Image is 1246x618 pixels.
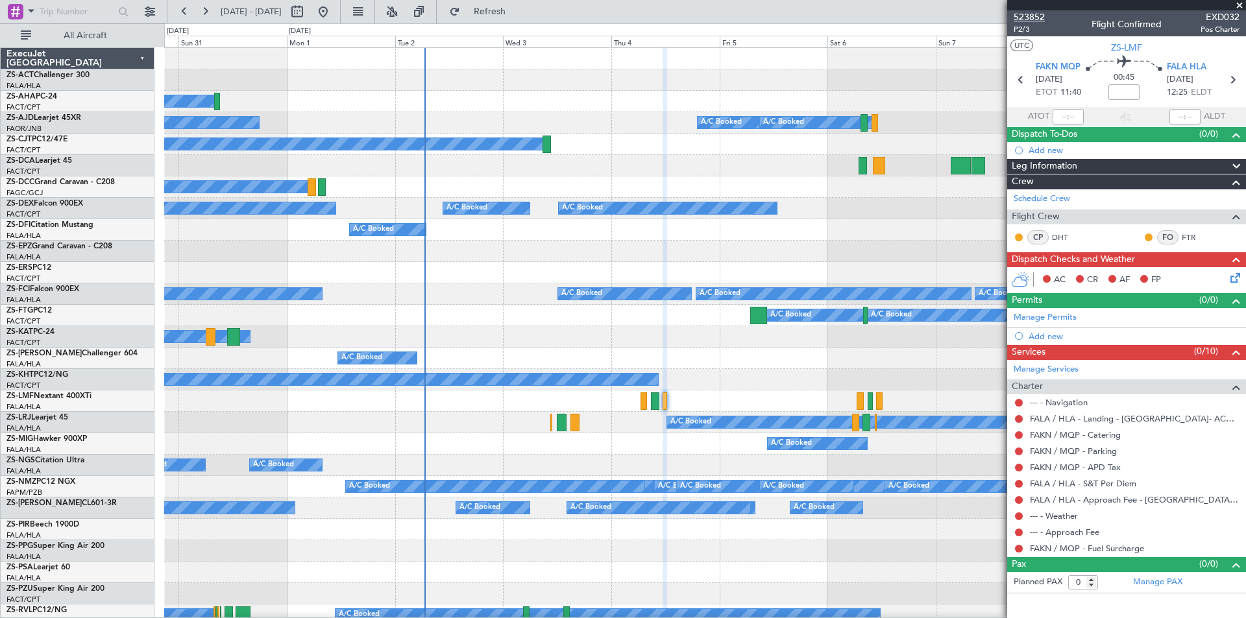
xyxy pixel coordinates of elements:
div: Sun 31 [178,36,287,47]
a: FTR [1182,232,1211,243]
span: FAKN MQP [1036,61,1081,74]
span: AC [1054,274,1066,287]
div: A/C Booked [794,498,835,517]
a: FAKN / MQP - APD Tax [1030,462,1121,473]
span: ZS-AHA [6,93,36,101]
div: A/C Booked [253,455,294,475]
span: ZS-DCC [6,178,34,186]
a: FACT/CPT [6,167,40,176]
a: ZS-AJDLearjet 45XR [6,114,81,122]
a: --- - Approach Fee [1030,527,1099,538]
span: 00:45 [1114,71,1134,84]
span: ELDT [1191,86,1212,99]
a: Manage Services [1014,363,1079,376]
span: ZS-NGS [6,457,35,464]
a: ZS-ERSPC12 [6,264,51,272]
a: FACT/CPT [6,316,40,326]
span: [DATE] [1036,73,1062,86]
a: ZS-PZUSuper King Air 200 [6,585,104,593]
a: ZS-EPZGrand Caravan - C208 [6,243,112,250]
span: (0/0) [1199,557,1218,571]
div: A/C Booked [701,113,742,132]
span: 11:40 [1060,86,1081,99]
div: Thu 4 [611,36,720,47]
div: A/C Booked [670,412,711,432]
a: ZS-MIGHawker 900XP [6,435,87,443]
a: ZS-FCIFalcon 900EX [6,285,79,293]
span: AF [1119,274,1130,287]
div: CP [1027,230,1049,244]
div: A/C Booked [888,477,929,496]
span: ZS-DEX [6,200,34,208]
a: ZS-ACTChallenger 300 [6,71,90,79]
a: FALA/HLA [6,81,41,91]
div: Sat 6 [827,36,936,47]
a: ZS-FTGPC12 [6,307,52,315]
span: ZS-ERS [6,264,32,272]
span: Dispatch To-Dos [1012,127,1077,142]
a: FALA/HLA [6,231,41,241]
span: EXD032 [1201,10,1240,24]
span: ZS-KHT [6,371,34,379]
a: FAKN / MQP - Catering [1030,429,1121,440]
div: A/C Booked [763,113,804,132]
a: --- - Navigation [1030,397,1088,408]
a: FALA/HLA [6,295,41,305]
a: FAOR/JNB [6,124,42,134]
div: A/C Booked [459,498,500,517]
a: FALA / HLA - Landing - [GEOGRAPHIC_DATA]- ACC # 1800 [1030,413,1240,424]
div: FO [1157,230,1179,244]
span: ZS-PZU [6,585,33,593]
a: ZS-NMZPC12 NGX [6,478,75,486]
span: ATOT [1028,110,1049,123]
a: ZS-NGSCitation Ultra [6,457,84,464]
a: FACT/CPT [6,595,40,604]
a: FALA/HLA [6,252,41,262]
span: [DATE] [1167,73,1193,86]
a: Manage Permits [1014,311,1077,324]
a: FALA/HLA [6,359,41,369]
span: FALA HLA [1167,61,1206,74]
div: Tue 2 [395,36,504,47]
div: Add new [1029,145,1240,156]
a: FACT/CPT [6,338,40,348]
span: ZS-NMZ [6,478,36,486]
span: Leg Information [1012,159,1077,174]
div: Fri 5 [720,36,828,47]
span: ZS-LMF [6,392,34,400]
span: ZS-AJD [6,114,34,122]
span: Flight Crew [1012,209,1060,224]
div: Add new [1029,331,1240,342]
span: ZS-PSA [6,564,33,571]
span: Services [1012,345,1045,360]
a: ZS-DFICitation Mustang [6,221,93,229]
a: FACT/CPT [6,381,40,390]
div: A/C Booked [341,348,382,368]
span: ZS-LMF [1111,41,1142,54]
a: FAKN / MQP - Fuel Surcharge [1030,543,1144,554]
a: --- - Weather [1030,510,1078,521]
span: (0/0) [1199,127,1218,141]
div: A/C Booked [349,477,390,496]
div: [DATE] [289,26,311,37]
div: Mon 1 [287,36,395,47]
div: A/C Booked [770,305,811,325]
span: (0/0) [1199,293,1218,307]
a: FALA/HLA [6,552,41,562]
span: ZS-KAT [6,328,33,336]
div: A/C Booked [562,198,603,218]
span: Dispatch Checks and Weather [1012,252,1135,267]
div: Flight Confirmed [1092,18,1162,31]
span: ZS-[PERSON_NAME] [6,499,82,507]
span: ZS-DFI [6,221,31,229]
span: Refresh [463,7,517,16]
div: A/C Booked [979,284,1020,303]
a: FALA/HLA [6,445,41,455]
input: --:-- [1053,109,1084,125]
span: (0/10) [1194,344,1218,358]
a: ZS-KATPC-24 [6,328,55,336]
span: ZS-DCA [6,157,35,165]
div: A/C Booked [871,305,912,325]
span: ZS-CJT [6,136,32,143]
a: FALA/HLA [6,402,41,412]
